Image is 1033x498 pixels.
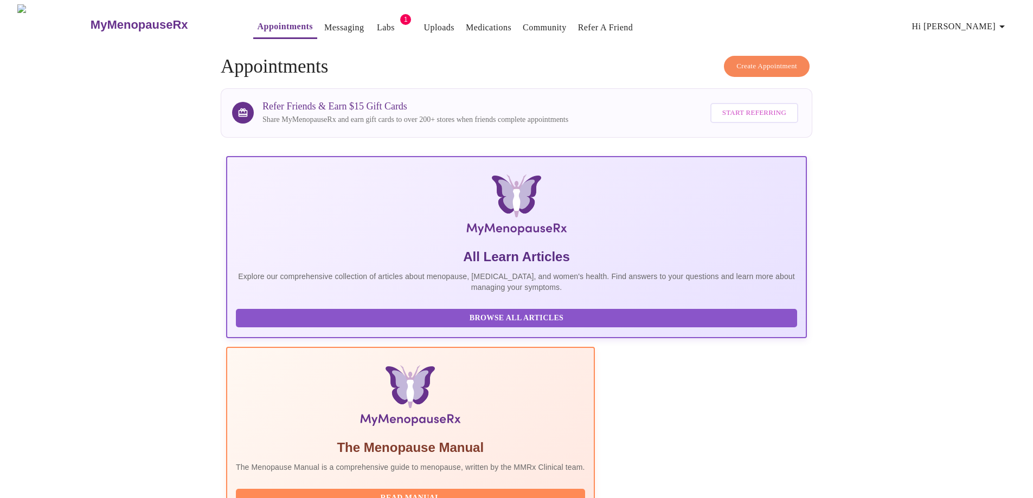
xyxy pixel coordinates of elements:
button: Create Appointment [724,56,810,77]
button: Community [518,17,571,38]
button: Start Referring [710,103,798,123]
span: Browse All Articles [247,312,786,325]
img: MyMenopauseRx Logo [323,174,710,240]
p: Share MyMenopauseRx and earn gift cards to over 200+ stores when friends complete appointments [262,114,568,125]
p: The Menopause Manual is a comprehensive guide to menopause, written by the MMRx Clinical team. [236,462,585,473]
button: Refer a Friend [574,17,638,38]
span: Create Appointment [736,60,797,73]
img: MyMenopauseRx Logo [17,4,89,45]
span: Start Referring [722,107,786,119]
a: Refer a Friend [578,20,633,35]
a: Labs [377,20,395,35]
button: Labs [368,17,403,38]
h5: All Learn Articles [236,248,797,266]
button: Uploads [419,17,459,38]
img: Menopause Manual [291,365,529,430]
a: Messaging [324,20,364,35]
button: Hi [PERSON_NAME] [908,16,1013,37]
h3: MyMenopauseRx [91,18,188,32]
a: Browse All Articles [236,313,800,322]
p: Explore our comprehensive collection of articles about menopause, [MEDICAL_DATA], and women's hea... [236,271,797,293]
button: Medications [461,17,516,38]
a: Start Referring [708,98,801,128]
h3: Refer Friends & Earn $15 Gift Cards [262,101,568,112]
h4: Appointments [221,56,812,77]
button: Messaging [320,17,368,38]
button: Appointments [253,16,317,39]
a: Appointments [258,19,313,34]
h5: The Menopause Manual [236,439,585,456]
a: Medications [466,20,511,35]
span: Hi [PERSON_NAME] [912,19,1009,34]
a: Community [523,20,567,35]
a: MyMenopauseRx [89,6,231,44]
span: 1 [400,14,411,25]
a: Uploads [424,20,454,35]
button: Browse All Articles [236,309,797,328]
